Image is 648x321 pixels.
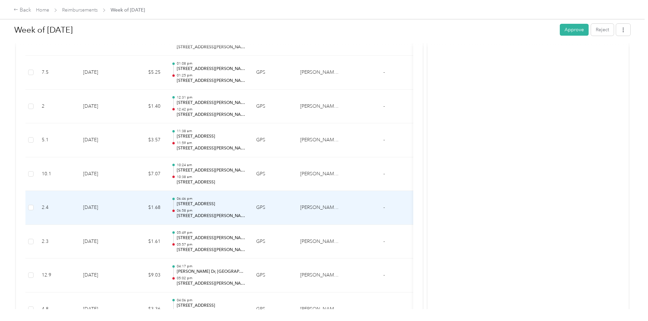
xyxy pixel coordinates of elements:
td: 5.1 [36,123,78,157]
span: - [383,69,385,75]
td: GPS [251,56,295,90]
td: Martin House Brewing Company [295,258,346,292]
h1: Week of August 11 2025 [14,22,555,38]
span: Week of [DATE] [111,6,145,14]
td: Martin House Brewing Company [295,157,346,191]
p: [STREET_ADDRESS][PERSON_NAME] [177,112,245,118]
td: [DATE] [78,258,125,292]
p: 01:25 pm [177,73,245,78]
button: Approve [560,24,589,36]
p: [STREET_ADDRESS][PERSON_NAME] [177,78,245,84]
td: [DATE] [78,157,125,191]
p: 01:08 pm [177,61,245,66]
p: [STREET_ADDRESS] [177,179,245,185]
p: 12:42 pm [177,107,245,112]
td: 2.3 [36,225,78,259]
span: - [383,171,385,177]
td: $1.61 [125,225,166,259]
p: [PERSON_NAME] Dr, [GEOGRAPHIC_DATA], [GEOGRAPHIC_DATA], [GEOGRAPHIC_DATA] [177,269,245,275]
span: - [383,306,385,312]
td: [DATE] [78,90,125,124]
a: Reimbursements [62,7,98,13]
a: Home [36,7,49,13]
td: [DATE] [78,123,125,157]
td: GPS [251,191,295,225]
p: [STREET_ADDRESS][PERSON_NAME] [177,167,245,174]
p: [STREET_ADDRESS] [177,303,245,309]
span: - [383,272,385,278]
td: $9.03 [125,258,166,292]
span: - [383,103,385,109]
button: Reject [591,24,614,36]
p: 04:06 pm [177,298,245,303]
td: GPS [251,157,295,191]
span: - [383,137,385,143]
iframe: Everlance-gr Chat Button Frame [610,283,648,321]
p: [STREET_ADDRESS][PERSON_NAME] [177,281,245,287]
span: - [383,204,385,210]
td: Martin House Brewing Company [295,56,346,90]
td: $7.07 [125,157,166,191]
td: Martin House Brewing Company [295,123,346,157]
p: [STREET_ADDRESS] [177,133,245,140]
td: GPS [251,90,295,124]
td: 2 [36,90,78,124]
p: [STREET_ADDRESS][PERSON_NAME] [177,247,245,253]
p: 10:38 am [177,175,245,179]
p: 06:46 pm [177,196,245,201]
td: Martin House Brewing Company [295,225,346,259]
p: 05:49 pm [177,230,245,235]
td: GPS [251,123,295,157]
p: [STREET_ADDRESS][PERSON_NAME] [177,235,245,241]
td: GPS [251,225,295,259]
td: 2.4 [36,191,78,225]
p: 04:17 pm [177,264,245,269]
p: 11:38 am [177,129,245,133]
td: GPS [251,258,295,292]
td: 10.1 [36,157,78,191]
div: Back [14,6,31,14]
td: Martin House Brewing Company [295,90,346,124]
td: $1.40 [125,90,166,124]
p: 12:31 pm [177,95,245,100]
td: 12.9 [36,258,78,292]
p: 05:02 pm [177,276,245,281]
p: 05:57 pm [177,242,245,247]
td: $5.25 [125,56,166,90]
p: [STREET_ADDRESS][PERSON_NAME][PERSON_NAME][PERSON_NAME] [177,66,245,72]
p: [STREET_ADDRESS] [177,201,245,207]
p: [STREET_ADDRESS][PERSON_NAME] [177,145,245,151]
p: [STREET_ADDRESS][PERSON_NAME] [177,213,245,219]
td: [DATE] [78,56,125,90]
td: $3.57 [125,123,166,157]
td: Martin House Brewing Company [295,191,346,225]
td: $1.68 [125,191,166,225]
p: 06:58 pm [177,208,245,213]
td: [DATE] [78,225,125,259]
p: 11:59 am [177,141,245,145]
td: 7.5 [36,56,78,90]
td: [DATE] [78,191,125,225]
p: 10:24 am [177,163,245,167]
span: - [383,238,385,244]
p: [STREET_ADDRESS][PERSON_NAME] [177,100,245,106]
